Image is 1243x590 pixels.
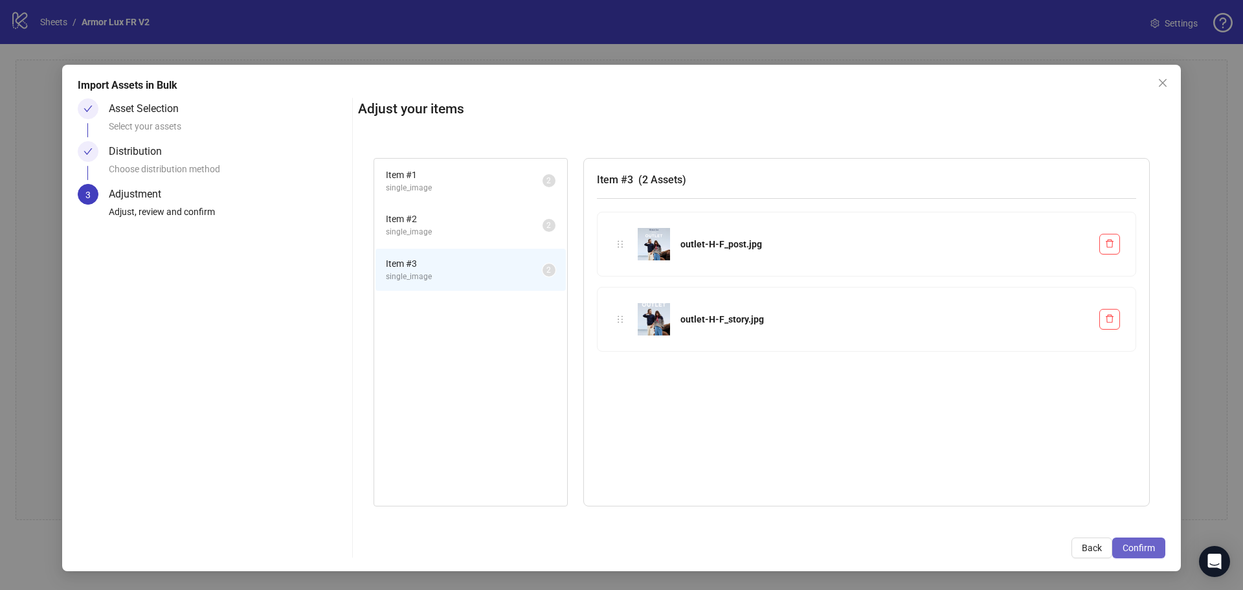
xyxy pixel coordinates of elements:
div: Asset Selection [109,98,189,119]
div: Adjust, review and confirm [109,205,347,227]
button: Back [1071,538,1112,558]
button: Delete [1099,309,1120,330]
sup: 2 [543,219,555,232]
div: Open Intercom Messenger [1199,546,1230,577]
span: Item # 1 [386,168,543,182]
div: Import Assets in Bulk [78,78,1165,93]
img: outlet-H-F_story.jpg [638,303,670,335]
span: check [84,147,93,156]
div: Select your assets [109,119,347,141]
sup: 2 [543,264,555,277]
span: single_image [386,226,543,238]
span: holder [616,315,625,324]
h2: Adjust your items [358,98,1165,120]
span: 2 [546,221,551,230]
div: holder [613,312,627,326]
span: holder [616,240,625,249]
span: 2 [546,266,551,275]
img: outlet-H-F_post.jpg [638,228,670,260]
div: Adjustment [109,184,172,205]
span: single_image [386,182,543,194]
button: Confirm [1112,538,1165,558]
button: Delete [1099,234,1120,255]
div: outlet-H-F_story.jpg [680,312,1089,326]
span: Item # 3 [386,256,543,271]
span: ( 2 Assets ) [638,174,686,186]
span: Back [1082,543,1102,553]
div: Distribution [109,141,172,162]
span: 2 [546,176,551,185]
button: Close [1152,73,1173,93]
span: delete [1105,239,1114,248]
span: delete [1105,314,1114,323]
span: close [1158,78,1168,88]
h3: Item # 3 [597,172,1136,188]
sup: 2 [543,174,555,187]
div: Choose distribution method [109,162,347,184]
span: 3 [85,190,91,200]
span: Item # 2 [386,212,543,226]
span: single_image [386,271,543,283]
span: check [84,104,93,113]
div: outlet-H-F_post.jpg [680,237,1089,251]
span: Confirm [1123,543,1155,553]
div: holder [613,237,627,251]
